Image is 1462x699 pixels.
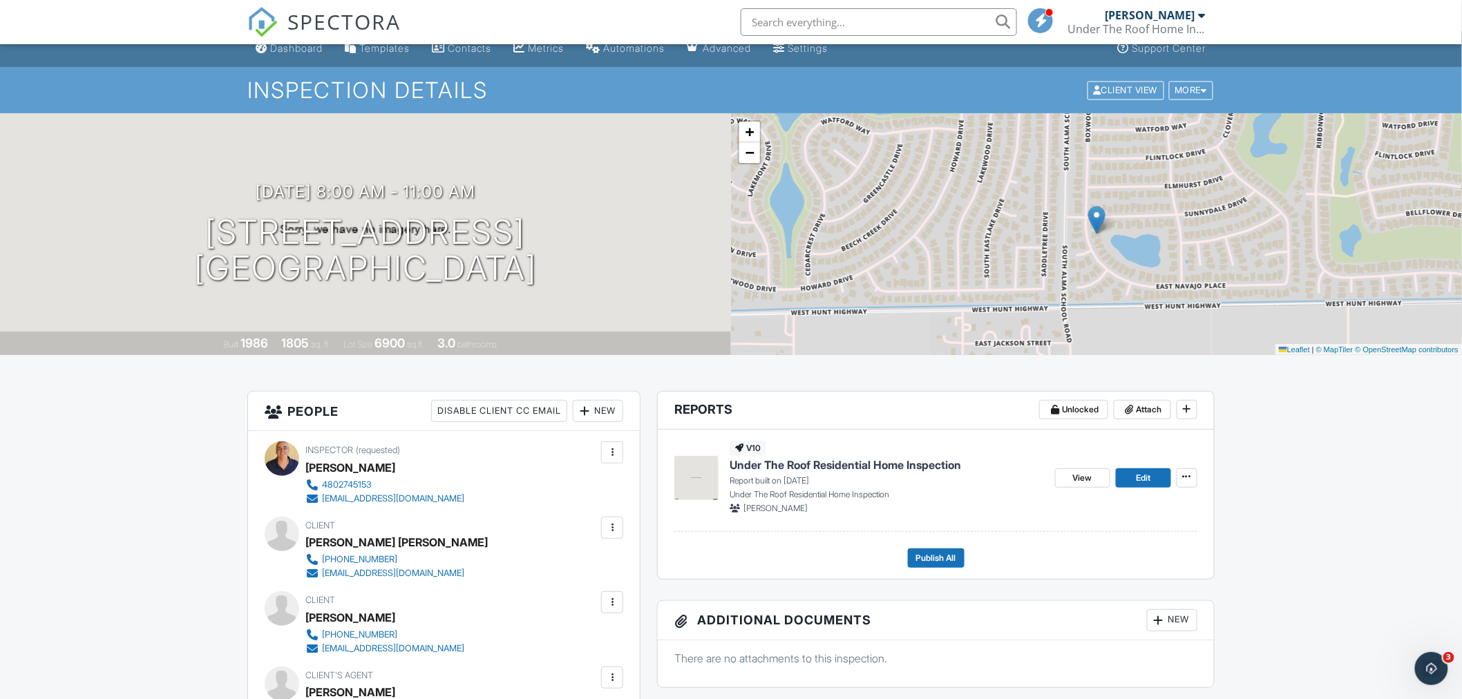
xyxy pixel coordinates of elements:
[457,339,497,349] span: bathrooms
[1312,345,1314,354] span: |
[1279,345,1310,354] a: Leaflet
[247,78,1215,102] h1: Inspection Details
[1169,81,1214,99] div: More
[322,629,397,640] div: [PHONE_NUMBER]
[194,214,537,287] h1: [STREET_ADDRESS] [GEOGRAPHIC_DATA]
[746,123,754,140] span: +
[322,554,397,565] div: [PHONE_NUMBER]
[1316,345,1354,354] a: © MapTiler
[426,36,497,61] a: Contacts
[305,566,477,580] a: [EMAIL_ADDRESS][DOMAIN_NAME]
[356,445,400,455] span: (requested)
[508,36,569,61] a: Metrics
[322,643,464,654] div: [EMAIL_ADDRESS][DOMAIN_NAME]
[1105,8,1195,22] div: [PERSON_NAME]
[674,651,1197,666] p: There are no attachments to this inspection.
[247,7,278,37] img: The Best Home Inspection Software - Spectora
[247,19,401,48] a: SPECTORA
[305,642,464,655] a: [EMAIL_ADDRESS][DOMAIN_NAME]
[448,42,491,54] div: Contacts
[305,520,335,530] span: Client
[788,42,828,54] div: Settings
[374,336,405,350] div: 6900
[1112,36,1212,61] a: Support Center
[305,492,464,506] a: [EMAIL_ADDRESS][DOMAIN_NAME]
[741,8,1017,36] input: Search everything...
[322,568,464,579] div: [EMAIL_ADDRESS][DOMAIN_NAME]
[305,553,477,566] a: [PHONE_NUMBER]
[437,336,455,350] div: 3.0
[1132,42,1206,54] div: Support Center
[322,479,372,490] div: 4802745153
[407,339,424,349] span: sq.ft.
[305,457,395,478] div: [PERSON_NAME]
[1443,652,1454,663] span: 3
[1088,81,1164,99] div: Client View
[305,478,464,492] a: 4802745153
[256,182,475,201] h3: [DATE] 8:00 am - 11:00 am
[305,670,373,680] span: Client's Agent
[1415,652,1448,685] iframe: Intercom live chat
[305,532,488,553] div: [PERSON_NAME] [PERSON_NAME]
[703,42,751,54] div: Advanced
[305,595,335,605] span: Client
[305,628,464,642] a: [PHONE_NUMBER]
[1086,84,1168,95] a: Client View
[305,445,353,455] span: Inspector
[746,144,754,161] span: −
[311,339,330,349] span: sq. ft.
[658,601,1214,640] h3: Additional Documents
[768,36,833,61] a: Settings
[240,336,268,350] div: 1986
[1356,345,1459,354] a: © OpenStreetMap contributors
[580,36,670,61] a: Automations (Basic)
[739,142,760,163] a: Zoom out
[681,36,757,61] a: Advanced
[343,339,372,349] span: Lot Size
[1147,609,1197,631] div: New
[1088,206,1105,234] img: Marker
[1067,22,1206,36] div: Under The Roof Home Inspections
[223,339,238,349] span: Built
[322,493,464,504] div: [EMAIL_ADDRESS][DOMAIN_NAME]
[573,400,623,422] div: New
[248,392,640,431] h3: People
[281,336,309,350] div: 1805
[739,122,760,142] a: Zoom in
[305,607,395,628] div: [PERSON_NAME]
[431,400,567,422] div: Disable Client CC Email
[528,42,564,54] div: Metrics
[603,42,665,54] div: Automations
[287,7,401,36] span: SPECTORA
